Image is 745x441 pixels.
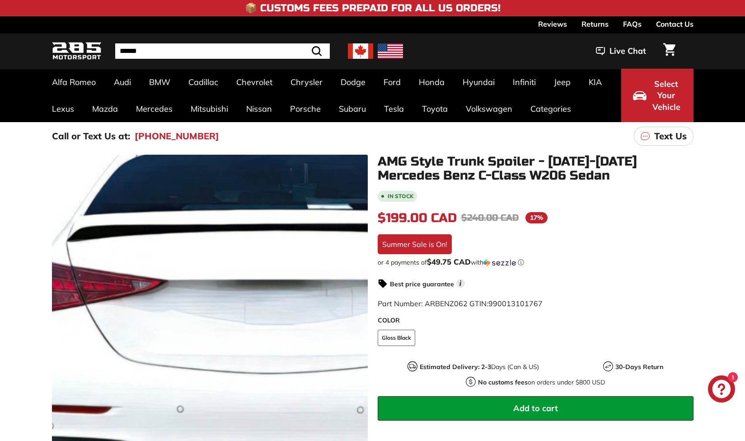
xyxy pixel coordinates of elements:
[105,69,140,95] a: Audi
[227,69,281,95] a: Chevrolet
[378,210,457,226] span: $199.00 CAD
[115,43,330,59] input: Search
[621,69,693,122] button: Select Your Vehicle
[245,3,501,14] h4: 📦 Customs Fees Prepaid for All US Orders!
[378,234,452,254] div: Summer Sale is On!
[634,127,693,146] a: Text Us
[237,95,281,122] a: Nissan
[140,69,179,95] a: BMW
[456,279,465,288] span: i
[375,95,413,122] a: Tesla
[420,362,539,372] p: Days (Can & US)
[420,363,491,371] strong: Estimated Delivery: 2-3
[378,316,693,325] label: COLOR
[623,16,642,32] a: FAQs
[330,95,375,122] a: Subaru
[454,69,504,95] a: Hyundai
[609,45,646,57] span: Live Chat
[375,69,410,95] a: Ford
[52,129,130,143] p: Call or Text Us at:
[483,259,516,267] img: Sezzle
[705,375,738,405] inbox-online-store-chat: Shopify online store chat
[127,95,182,122] a: Mercedes
[378,258,693,267] div: or 4 payments of with
[521,95,580,122] a: Categories
[538,16,567,32] a: Reviews
[581,16,609,32] a: Returns
[281,95,330,122] a: Porsche
[461,212,519,223] span: $240.00 CAD
[43,69,105,95] a: Alfa Romeo
[615,363,663,371] strong: 30-Days Return
[281,69,332,95] a: Chrysler
[478,378,605,387] p: on orders under $800 USD
[179,69,227,95] a: Cadillac
[656,16,693,32] a: Contact Us
[378,258,693,267] div: or 4 payments of$49.75 CADwithSezzle Click to learn more about Sezzle
[43,95,83,122] a: Lexus
[658,36,681,66] a: Cart
[182,95,237,122] a: Mitsubishi
[413,95,457,122] a: Toyota
[457,95,521,122] a: Volkswagen
[390,280,454,288] strong: Best price guarantee
[584,40,658,62] button: Live Chat
[332,69,375,95] a: Dodge
[83,95,127,122] a: Mazda
[525,212,548,223] span: 17%
[504,69,545,95] a: Infiniti
[513,403,558,413] span: Add to cart
[651,78,682,113] span: Select Your Vehicle
[427,257,471,266] span: $49.75 CAD
[545,69,580,95] a: Jeep
[580,69,611,95] a: KIA
[388,194,413,199] b: In stock
[52,41,102,62] img: Logo_285_Motorsport_areodynamics_components
[654,129,687,143] p: Text Us
[478,378,528,386] strong: No customs fees
[378,155,693,183] h1: AMG Style Trunk Spoiler - [DATE]-[DATE] Mercedes Benz C-Class W206 Sedan
[135,129,219,143] a: [PHONE_NUMBER]
[378,396,693,421] button: Add to cart
[488,299,543,308] span: 990013101767
[410,69,454,95] a: Honda
[378,299,543,308] span: Part Number: ARBENZ062 GTIN:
